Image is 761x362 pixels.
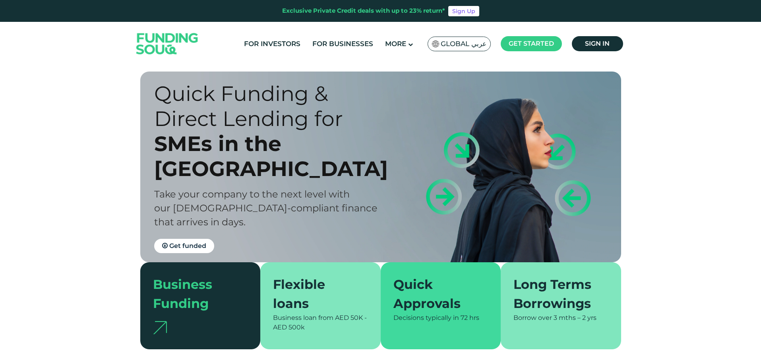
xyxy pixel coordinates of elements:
[154,239,214,253] a: Get funded
[509,40,554,47] span: Get started
[461,314,479,321] span: 72 hrs
[169,242,206,250] span: Get funded
[585,40,610,47] span: Sign in
[513,275,599,313] div: Long Terms Borrowings
[448,6,479,16] a: Sign Up
[153,321,167,334] img: arrow
[273,275,358,313] div: Flexible loans
[554,314,596,321] span: 3 mths – 2 yrs
[385,40,406,48] span: More
[273,314,333,321] span: Business loan from
[310,37,375,50] a: For Businesses
[432,41,439,47] img: SA Flag
[282,6,445,15] div: Exclusive Private Credit deals with up to 23% return*
[154,188,378,228] span: Take your company to the next level with our [DEMOGRAPHIC_DATA]-compliant finance that arrives in...
[128,24,206,64] img: Logo
[154,81,395,131] div: Quick Funding & Direct Lending for
[572,36,623,51] a: Sign in
[242,37,302,50] a: For Investors
[393,314,459,321] span: Decisions typically in
[441,39,486,48] span: Global عربي
[393,275,479,313] div: Quick Approvals
[154,131,395,181] div: SMEs in the [GEOGRAPHIC_DATA]
[513,314,552,321] span: Borrow over
[153,275,238,313] div: Business Funding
